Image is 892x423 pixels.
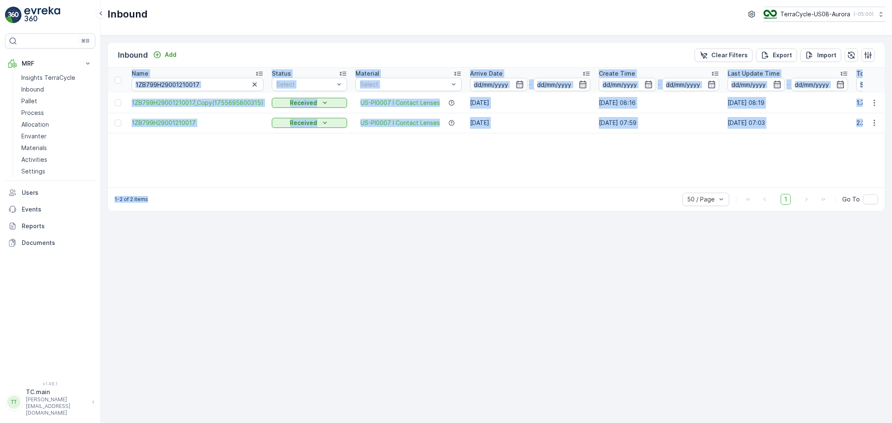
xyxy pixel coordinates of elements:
a: Materials [18,142,95,154]
p: Received [290,99,317,107]
p: Name [132,69,148,78]
p: [PERSON_NAME][EMAIL_ADDRESS][DOMAIN_NAME] [26,396,88,416]
img: logo [5,7,22,23]
p: Reports [22,222,92,230]
button: Clear Filters [695,48,753,62]
p: Export [773,51,792,59]
a: Insights TerraCycle [18,72,95,84]
p: Settings [21,167,45,176]
p: Clear Filters [711,51,748,59]
button: TerraCycle-US08-Aurora(-05:00) [764,7,885,22]
td: [DATE] 07:03 [723,113,852,133]
button: MRF [5,55,95,72]
input: dd/mm/yyyy [791,78,849,91]
a: Events [5,201,95,218]
p: 1-2 of 2 items [115,196,148,203]
p: Inbound [118,49,148,61]
a: US-PI0007 I Contact Lenses [360,119,440,127]
p: Material [355,69,379,78]
a: Pallet [18,95,95,107]
td: [DATE] [466,93,595,113]
p: Add [165,51,176,59]
p: Arrive Date [470,69,503,78]
p: Insights TerraCycle [21,74,75,82]
span: Go To [842,195,860,204]
p: Events [22,205,92,214]
p: - [787,79,790,89]
a: Allocation [18,119,95,130]
p: ( -05:00 ) [854,11,874,18]
button: TTTC.main[PERSON_NAME][EMAIL_ADDRESS][DOMAIN_NAME] [5,388,95,416]
p: Select [360,80,449,89]
a: Documents [5,234,95,251]
p: Process [21,109,44,117]
input: Search [132,78,263,91]
a: Users [5,184,95,201]
input: dd/mm/yyyy [470,78,527,91]
button: Export [756,48,797,62]
span: v 1.48.1 [5,381,95,386]
a: Inbound [18,84,95,95]
p: - [529,79,532,89]
input: dd/mm/yyyy [534,78,591,91]
a: Settings [18,166,95,177]
p: Inbound [21,85,44,94]
a: Reports [5,218,95,234]
p: Pallet [21,97,37,105]
p: TerraCycle-US08-Aurora [780,10,850,18]
p: Received [290,119,317,127]
div: Toggle Row Selected [115,120,121,126]
p: Activities [21,155,47,164]
p: Inbound [107,8,148,21]
input: dd/mm/yyyy [662,78,720,91]
p: Allocation [21,120,49,129]
p: Documents [22,239,92,247]
a: 1ZB799H29001210017_Copy(1755695800315) [132,99,263,107]
p: TC.main [26,388,88,396]
img: image_ci7OI47.png [764,10,777,19]
td: [DATE] [466,113,595,133]
a: Envanter [18,130,95,142]
span: 1 [781,194,791,205]
td: [DATE] 08:16 [595,93,723,113]
div: TT [7,395,20,409]
p: Materials [21,144,47,152]
p: ⌘B [81,38,89,44]
p: Import [817,51,836,59]
button: Received [272,118,347,128]
p: Envanter [21,132,46,140]
input: dd/mm/yyyy [599,78,656,91]
td: [DATE] 07:59 [595,113,723,133]
p: Last Update Time [728,69,780,78]
div: Toggle Row Selected [115,99,121,106]
a: US-PI0007 I Contact Lenses [360,99,440,107]
a: 1ZB799H29001210017 [132,119,263,127]
p: Users [22,189,92,197]
img: logo_light-DOdMpM7g.png [24,7,60,23]
td: [DATE] 08:19 [723,93,852,113]
p: MRF [22,59,79,68]
button: Import [800,48,841,62]
p: Select [276,80,334,89]
p: Create Time [599,69,635,78]
a: Activities [18,154,95,166]
p: Status [272,69,291,78]
p: - [658,79,661,89]
button: Add [150,50,180,60]
input: dd/mm/yyyy [728,78,785,91]
a: Process [18,107,95,119]
button: Received [272,98,347,108]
